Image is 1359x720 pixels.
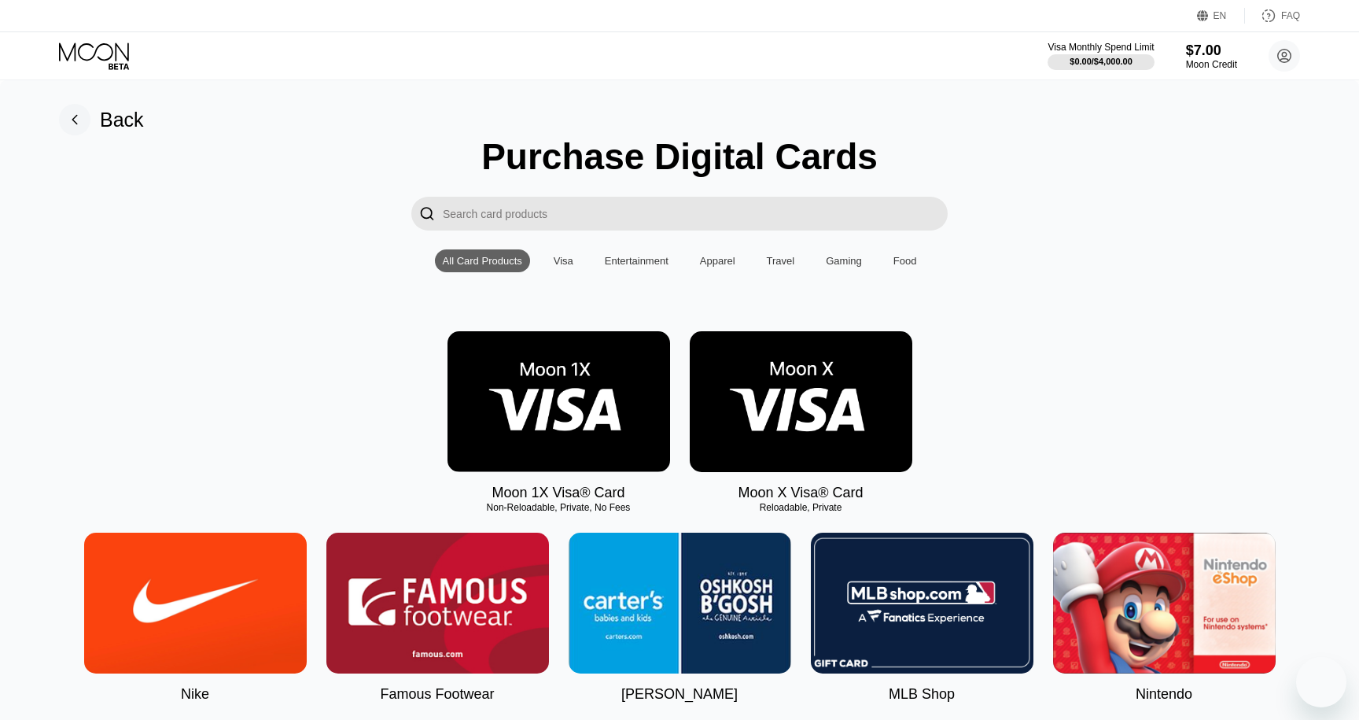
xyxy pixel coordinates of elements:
[1186,59,1237,70] div: Moon Credit
[181,686,209,703] div: Nike
[690,502,912,513] div: Reloadable, Private
[443,255,522,267] div: All Card Products
[621,686,738,703] div: [PERSON_NAME]
[605,255,668,267] div: Entertainment
[767,255,795,267] div: Travel
[492,485,624,501] div: Moon 1X Visa® Card
[889,686,955,703] div: MLB Shop
[1186,42,1237,70] div: $7.00Moon Credit
[1136,686,1192,703] div: Nintendo
[1070,57,1132,66] div: $0.00 / $4,000.00
[380,686,494,703] div: Famous Footwear
[447,502,670,513] div: Non-Reloadable, Private, No Fees
[700,255,735,267] div: Apparel
[1281,10,1300,21] div: FAQ
[1048,42,1154,53] div: Visa Monthly Spend Limit
[893,255,917,267] div: Food
[1048,42,1154,70] div: Visa Monthly Spend Limit$0.00/$4,000.00
[59,104,144,135] div: Back
[1296,657,1346,707] iframe: Button to launch messaging window
[411,197,443,231] div: 
[443,197,948,231] input: Search card products
[435,249,530,272] div: All Card Products
[1214,10,1227,21] div: EN
[1245,8,1300,24] div: FAQ
[738,485,863,501] div: Moon X Visa® Card
[597,249,676,272] div: Entertainment
[100,109,144,131] div: Back
[419,205,435,223] div: 
[692,249,743,272] div: Apparel
[818,249,870,272] div: Gaming
[554,255,573,267] div: Visa
[826,255,862,267] div: Gaming
[759,249,803,272] div: Travel
[1197,8,1245,24] div: EN
[481,135,878,178] div: Purchase Digital Cards
[546,249,581,272] div: Visa
[886,249,925,272] div: Food
[1186,42,1237,59] div: $7.00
